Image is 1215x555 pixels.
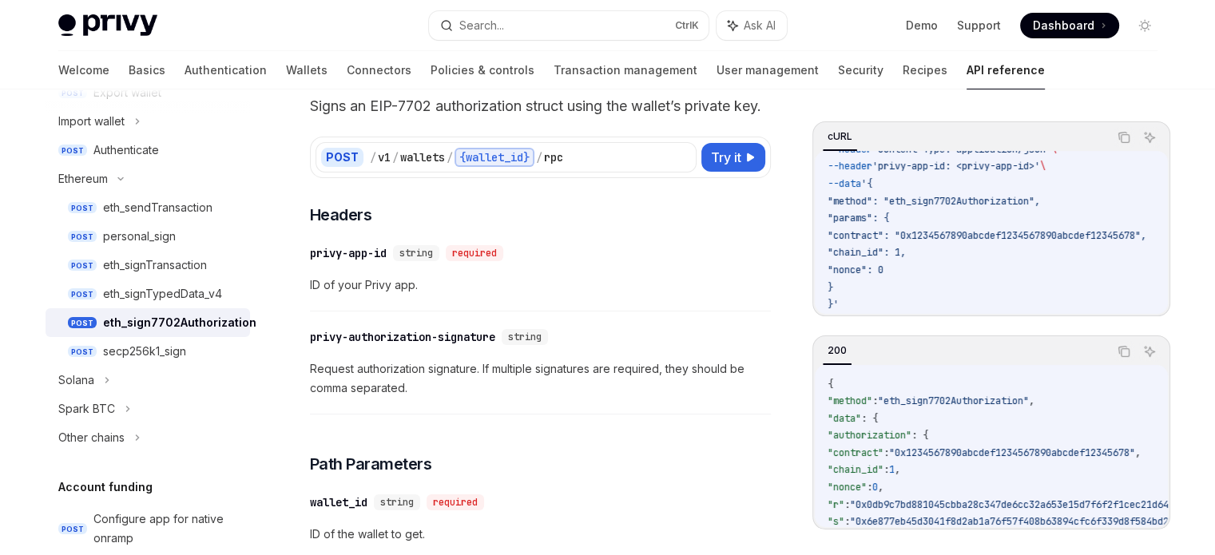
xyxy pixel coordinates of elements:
span: : [883,463,889,476]
a: POSTpersonal_sign [46,222,250,251]
span: }' [828,298,839,311]
span: "params": { [828,212,889,224]
span: '{ [861,177,872,190]
a: POSTeth_sendTransaction [46,193,250,222]
span: ID of the wallet to get. [310,525,771,544]
div: Search... [459,16,504,35]
span: : { [911,429,928,442]
span: POST [58,145,87,157]
span: Ask AI [744,18,776,34]
span: 'privy-app-id: <privy-app-id>' [872,160,1040,172]
span: , [1029,394,1034,407]
span: : [883,446,889,459]
span: "chain_id": 1, [828,246,906,259]
div: v1 [378,149,391,165]
p: Signs an EIP-7702 authorization struct using the wallet’s private key. [310,95,771,117]
h5: Account funding [58,478,153,497]
div: required [427,494,484,510]
img: light logo [58,14,157,37]
button: Copy the contents from the code block [1114,341,1134,362]
div: rpc [544,149,563,165]
span: "nonce": 0 [828,264,883,276]
div: eth_sign7702Authorization [103,313,256,332]
button: Ask AI [717,11,787,40]
a: POSTeth_sign7702Authorization [46,308,250,337]
div: Configure app for native onramp [93,509,240,548]
a: POSTeth_signTypedData_v4 [46,279,250,308]
div: secp256k1_sign [103,342,186,361]
a: Wallets [286,51,328,89]
span: 'Content-Type: application/json' [872,143,1051,156]
a: Security [838,51,883,89]
div: privy-app-id [310,245,387,261]
span: POST [68,317,97,329]
span: "contract" [828,446,883,459]
span: POST [68,231,97,243]
span: "authorization" [828,429,911,442]
span: "eth_sign7702Authorization" [878,394,1029,407]
span: --data [828,177,861,190]
div: POST [321,148,363,167]
span: , [1135,446,1141,459]
span: "method": "eth_sign7702Authorization", [828,195,1040,208]
span: Try it [711,148,741,167]
span: Headers [310,204,372,226]
span: Request authorization signature. If multiple signatures are required, they should be comma separa... [310,359,771,398]
span: \ [1040,160,1046,172]
span: string [399,247,433,260]
div: personal_sign [103,227,176,246]
div: eth_signTypedData_v4 [103,284,222,303]
span: "contract": "0x1234567890abcdef1234567890abcdef12345678", [828,229,1146,242]
a: Recipes [903,51,947,89]
span: POST [68,202,97,214]
a: Demo [906,18,938,34]
a: Dashboard [1020,13,1119,38]
div: eth_signTransaction [103,256,207,275]
span: : [872,394,878,407]
span: "data" [828,412,861,425]
a: API reference [967,51,1045,89]
button: Copy the contents from the code block [1114,127,1134,148]
span: POST [68,288,97,300]
span: \ [1051,143,1057,156]
span: } [828,281,833,294]
div: required [446,245,503,261]
span: "chain_id" [828,463,883,476]
span: Dashboard [1033,18,1094,34]
span: { [828,378,833,390]
a: Basics [129,51,165,89]
button: Toggle dark mode [1132,13,1157,38]
div: / [536,149,542,165]
div: eth_sendTransaction [103,198,212,217]
a: POSTAuthenticate [46,136,250,165]
div: Ethereum [58,169,108,188]
div: 200 [823,341,852,360]
div: privy-authorization-signature [310,329,495,345]
span: string [508,331,542,343]
div: Solana [58,371,94,390]
a: Transaction management [554,51,697,89]
div: Import wallet [58,112,125,131]
a: Authentication [185,51,267,89]
span: : [867,481,872,494]
span: , [878,481,883,494]
span: : { [861,412,878,425]
a: Support [957,18,1001,34]
button: Search...CtrlK [429,11,709,40]
span: : [844,498,850,511]
span: "s" [828,515,844,528]
div: / [370,149,376,165]
div: Authenticate [93,141,159,160]
div: / [447,149,453,165]
span: Ctrl K [675,19,699,32]
span: 0 [872,481,878,494]
div: wallet_id [310,494,367,510]
div: / [392,149,399,165]
div: {wallet_id} [455,148,534,167]
a: POSTeth_signTransaction [46,251,250,279]
span: 1 [889,463,895,476]
button: Ask AI [1139,127,1160,148]
span: --header [828,160,872,172]
span: , [895,463,900,476]
span: Path Parameters [310,453,432,475]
